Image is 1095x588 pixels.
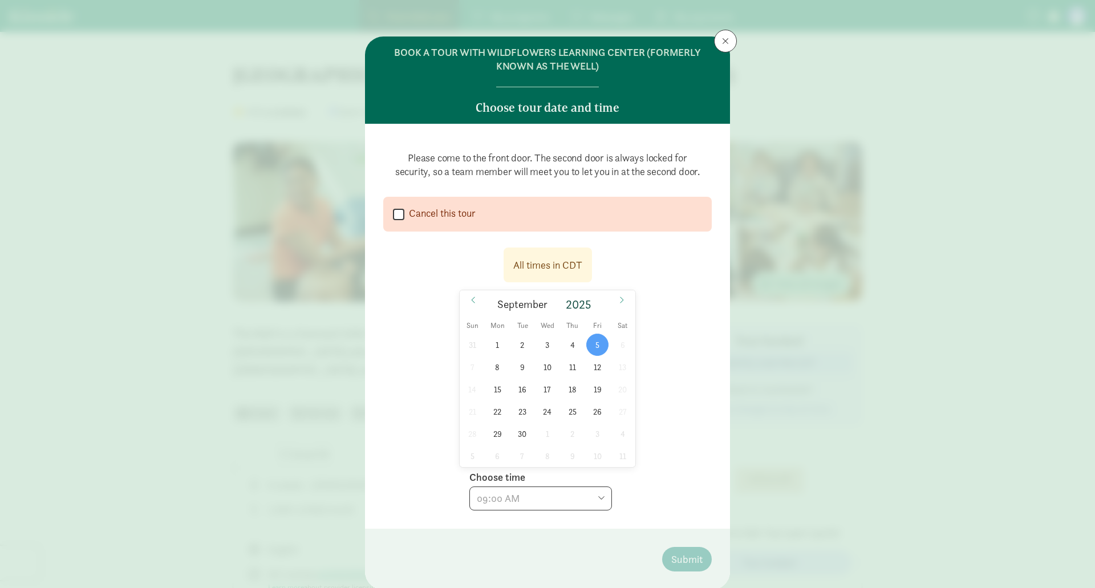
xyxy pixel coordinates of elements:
p: Please come to the front door. The second door is always locked for security, so a team member wi... [383,142,712,188]
label: Choose time [469,471,525,484]
span: September 5, 2025 [586,334,609,356]
button: Submit [662,547,712,571]
h6: BOOK A TOUR WITH WILDFLOWERS LEARNING CENTER (FORMERLY KNOWN AS THE WELL) [383,46,712,73]
span: September 17, 2025 [536,378,558,400]
span: September 24, 2025 [536,400,558,423]
span: Wed [535,322,560,330]
span: Sun [460,322,485,330]
span: September 11, 2025 [561,356,583,378]
span: September 30, 2025 [511,423,533,445]
span: September 8, 2025 [486,356,509,378]
span: September 19, 2025 [586,378,609,400]
span: September 2, 2025 [511,334,533,356]
span: September 1, 2025 [486,334,509,356]
div: All times in CDT [513,257,582,273]
span: September [497,299,547,310]
span: September 16, 2025 [511,378,533,400]
span: September 4, 2025 [561,334,583,356]
span: September 26, 2025 [586,400,609,423]
span: September 12, 2025 [586,356,609,378]
span: October 1, 2025 [536,423,558,445]
span: Submit [671,551,703,567]
span: September 9, 2025 [511,356,533,378]
h5: Choose tour date and time [476,101,619,115]
span: Sat [610,322,635,330]
span: September 3, 2025 [536,334,558,356]
span: Thu [560,322,585,330]
span: Mon [485,322,510,330]
span: Fri [585,322,610,330]
span: Tue [510,322,535,330]
span: September 25, 2025 [561,400,583,423]
label: Cancel this tour [404,206,476,220]
span: September 18, 2025 [561,378,583,400]
span: September 10, 2025 [536,356,558,378]
span: September 22, 2025 [486,400,509,423]
span: September 15, 2025 [486,378,509,400]
span: September 29, 2025 [486,423,509,445]
span: September 23, 2025 [511,400,533,423]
